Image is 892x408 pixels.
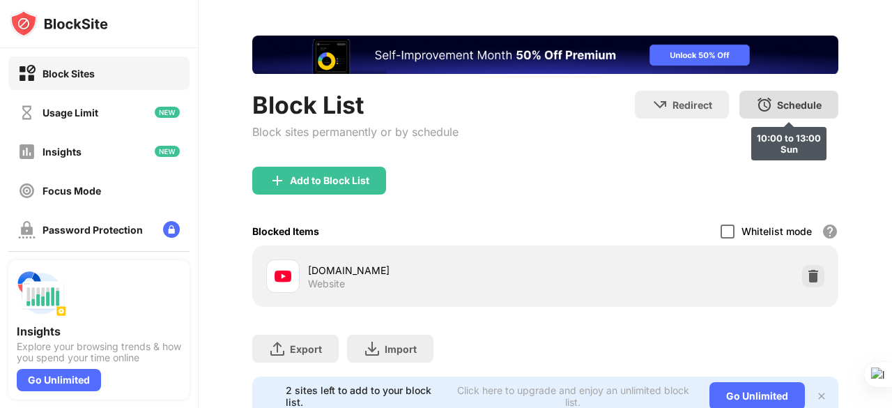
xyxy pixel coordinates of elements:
[43,224,143,236] div: Password Protection
[308,278,345,290] div: Website
[672,99,712,111] div: Redirect
[18,143,36,160] img: insights-off.svg
[757,144,821,155] div: Sun
[252,91,459,119] div: Block List
[18,221,36,239] img: password-protection-off.svg
[308,263,546,278] div: [DOMAIN_NAME]
[18,104,36,121] img: time-usage-off.svg
[17,369,101,391] div: Go Unlimited
[163,221,180,238] img: lock-menu.svg
[816,391,827,402] img: x-button.svg
[275,268,291,285] img: favicons
[757,133,821,144] div: 10:00 to 13:00
[252,36,838,74] iframe: Banner
[290,175,369,186] div: Add to Block List
[43,185,101,197] div: Focus Mode
[252,125,459,139] div: Block sites permanently or by schedule
[17,269,67,319] img: push-insights.svg
[290,343,322,355] div: Export
[453,384,693,408] div: Click here to upgrade and enjoy an unlimited block list.
[43,146,82,158] div: Insights
[385,343,417,355] div: Import
[43,107,98,119] div: Usage Limit
[17,341,181,363] div: Explore your browsing trends & how you spend your time online
[18,182,36,199] img: focus-off.svg
[286,384,445,408] div: 2 sites left to add to your block list.
[777,99,822,111] div: Schedule
[18,65,36,82] img: block-on.svg
[155,146,180,157] img: new-icon.svg
[43,68,95,80] div: Block Sites
[17,324,181,338] div: Insights
[252,225,319,237] div: Blocked Items
[10,10,108,38] img: logo-blocksite.svg
[155,107,180,118] img: new-icon.svg
[741,225,812,237] div: Whitelist mode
